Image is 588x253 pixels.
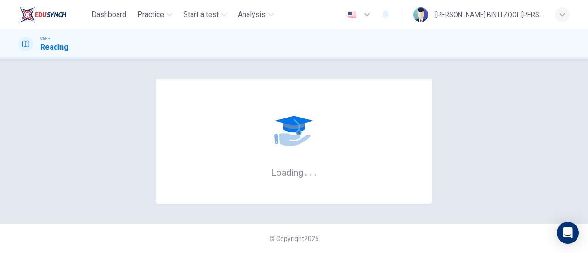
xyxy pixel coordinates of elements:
[91,9,126,20] span: Dashboard
[269,235,319,242] span: © Copyright 2025
[88,6,130,23] button: Dashboard
[18,6,88,24] a: EduSynch logo
[40,35,50,42] span: CEFR
[271,166,317,178] h6: Loading
[557,222,579,244] div: Open Intercom Messenger
[435,9,544,20] div: [PERSON_NAME] BINTI ZOOL [PERSON_NAME]
[134,6,176,23] button: Practice
[309,164,312,179] h6: .
[346,11,358,18] img: en
[234,6,277,23] button: Analysis
[137,9,164,20] span: Practice
[305,164,308,179] h6: .
[18,6,67,24] img: EduSynch logo
[314,164,317,179] h6: .
[40,42,68,53] h1: Reading
[238,9,266,20] span: Analysis
[183,9,219,20] span: Start a test
[413,7,428,22] img: Profile picture
[180,6,231,23] button: Start a test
